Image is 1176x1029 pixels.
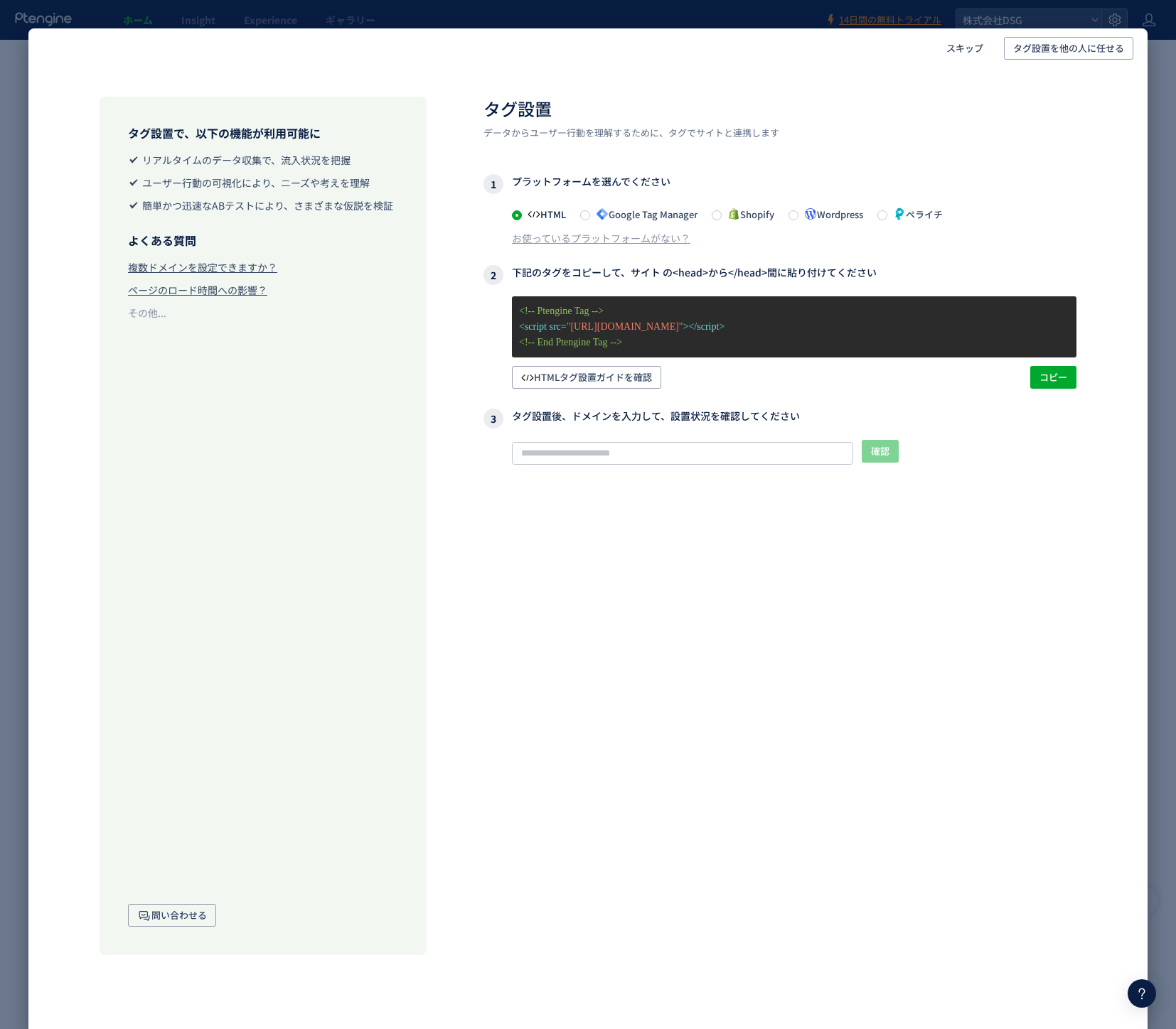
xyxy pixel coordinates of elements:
i: 2 [483,265,503,285]
p: データからユーザー行動を理解するために、タグでサイトと連携します [483,126,1076,140]
div: その他... [128,306,166,320]
span: スキップ [946,37,983,60]
i: 1 [483,174,503,194]
span: HTMLタグ設置ガイドを確認 [521,366,652,389]
span: ペライチ [887,208,943,221]
span: 確認 [871,440,889,463]
p: <script src= ></script> [519,319,1069,335]
li: ユーザー行動の可視化により、ニーズや考えを理解 [128,176,398,190]
span: HTML [522,208,566,221]
h3: プラットフォームを選んでください [483,174,1076,194]
span: Wordpress [798,208,863,221]
li: リアルタイムのデータ収集で、流入状況を把握 [128,153,398,167]
button: HTMLタグ設置ガイドを確認 [512,366,661,389]
span: タグ設置を他の人に任せる [1013,37,1124,60]
h3: タグ設置で、以下の機能が利用可能に [128,125,398,141]
h3: タグ設置後、ドメインを入力して、設置状況を確認してください [483,409,1076,429]
div: お使っているプラットフォームがない？ [512,231,690,245]
h3: よくある質問 [128,232,398,249]
span: Shopify [722,208,774,221]
button: タグ設置を他の人に任せる [1004,37,1133,60]
p: <!-- Ptengine Tag --> [519,303,1069,319]
p: <!-- End Ptengine Tag --> [519,335,1069,350]
span: "[URL][DOMAIN_NAME]" [567,321,683,332]
span: コピー [1039,366,1067,389]
div: 複数ドメインを設定できますか？ [128,260,277,274]
button: 確認 [862,440,899,463]
div: ページのロード時間への影響？ [128,283,267,297]
button: スキップ [937,37,993,60]
h2: タグ設置 [483,97,1076,121]
button: コピー [1030,366,1076,389]
button: 問い合わせる [128,904,216,927]
li: 簡単かつ迅速なABテストにより、さまざまな仮説を検証 [128,198,398,212]
span: Google Tag Manager [590,208,697,221]
h3: 下記のタグをコピーして、サイト の<head>から</head>間に貼り付けてください [483,265,1076,285]
span: 問い合わせる [137,904,207,927]
i: 3 [483,409,503,429]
